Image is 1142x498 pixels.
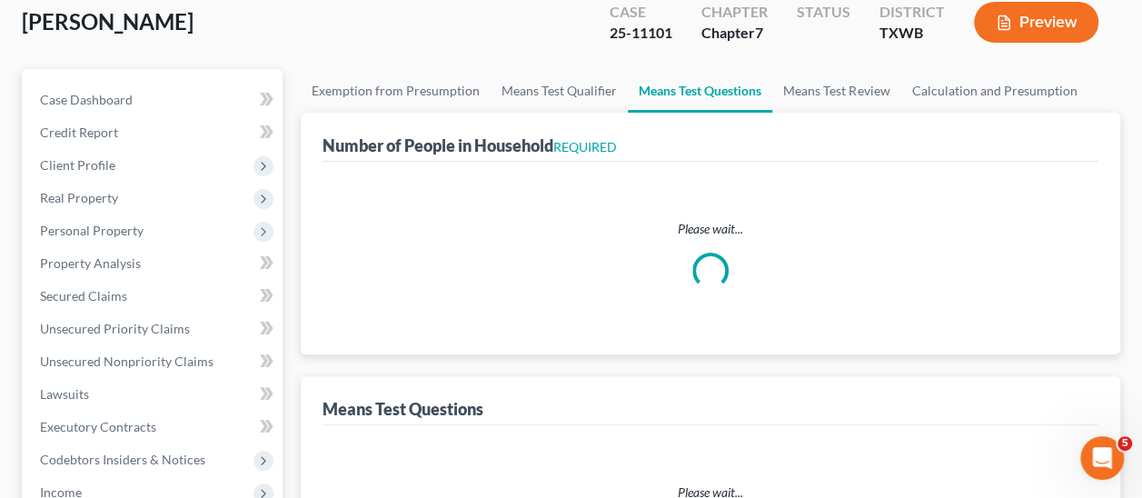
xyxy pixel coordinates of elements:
span: Codebtors Insiders & Notices [40,452,205,467]
span: [PERSON_NAME] [22,8,194,35]
div: Case [610,2,672,23]
span: Lawsuits [40,386,89,402]
span: 5 [1117,436,1132,451]
div: Means Test Questions [323,398,483,420]
span: 7 [755,24,763,41]
span: Real Property [40,190,118,205]
span: Credit Report [40,124,118,140]
a: Means Test Review [772,69,900,113]
div: Chapter [701,2,768,23]
span: Executory Contracts [40,419,156,434]
button: Preview [974,2,1098,43]
div: 25-11101 [610,23,672,44]
a: Exemption from Presumption [301,69,491,113]
p: Please wait... [337,220,1084,238]
span: Property Analysis [40,255,141,271]
a: Unsecured Priority Claims [25,313,283,345]
div: Chapter [701,23,768,44]
a: Executory Contracts [25,411,283,443]
span: Secured Claims [40,288,127,304]
div: District [879,2,945,23]
a: Lawsuits [25,378,283,411]
span: Unsecured Nonpriority Claims [40,354,214,369]
a: Calculation and Presumption [900,69,1087,113]
a: Unsecured Nonpriority Claims [25,345,283,378]
a: Credit Report [25,116,283,149]
div: TXWB [879,23,945,44]
a: Means Test Qualifier [491,69,628,113]
span: Personal Property [40,223,144,238]
span: REQUIRED [553,139,617,154]
div: Number of People in Household [323,134,617,156]
a: Property Analysis [25,247,283,280]
div: Status [797,2,850,23]
a: Secured Claims [25,280,283,313]
span: Unsecured Priority Claims [40,321,190,336]
span: Client Profile [40,157,115,173]
a: Case Dashboard [25,84,283,116]
span: Case Dashboard [40,92,133,107]
a: Means Test Questions [628,69,772,113]
iframe: Intercom live chat [1080,436,1124,480]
